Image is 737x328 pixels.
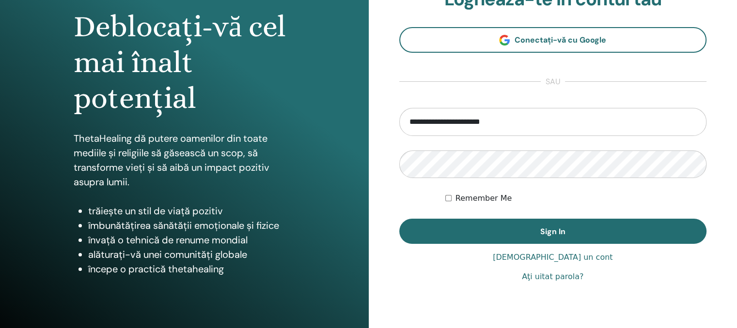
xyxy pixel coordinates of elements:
[88,204,295,218] li: trăiește un stil de viață pozitiv
[399,27,707,53] a: Conectați-vă cu Google
[88,218,295,233] li: îmbunătățirea sănătății emoționale și fizice
[88,262,295,276] li: începe o practică thetahealing
[515,35,606,45] span: Conectați-vă cu Google
[540,226,565,237] span: Sign In
[74,131,295,189] p: ThetaHealing dă putere oamenilor din toate mediile și religiile să găsească un scop, să transform...
[541,76,565,88] span: sau
[493,252,612,263] a: [DEMOGRAPHIC_DATA] un cont
[522,271,583,283] a: Aţi uitat parola?
[74,9,295,117] h1: Deblocați-vă cel mai înalt potențial
[455,193,512,204] label: Remember Me
[88,247,295,262] li: alăturați-vă unei comunități globale
[88,233,295,247] li: învață o tehnică de renume mondial
[399,219,707,244] button: Sign In
[445,193,706,204] div: Keep me authenticated indefinitely or until I manually logout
